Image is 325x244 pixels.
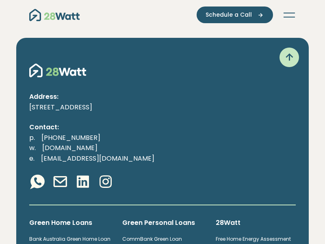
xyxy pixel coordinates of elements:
[35,154,161,163] a: [EMAIL_ADDRESS][DOMAIN_NAME]
[29,235,110,242] a: Bank Australia Green Home Loan
[29,133,35,142] span: p.
[206,11,252,19] span: Schedule a Call
[29,218,109,227] h6: Green Home Loans
[52,174,68,192] a: Email
[29,143,36,152] span: w.
[29,91,296,102] p: Address:
[29,62,86,78] img: 28Watt
[97,174,114,192] a: Instagram
[29,7,296,23] nav: Main navigation
[122,235,182,242] a: CommBank Green Loan
[29,122,296,133] p: Contact:
[75,174,91,192] a: Linkedin
[36,143,104,152] a: [DOMAIN_NAME]
[216,235,291,242] a: Free Home Energy Assessment
[29,174,45,192] a: Whatsapp
[283,11,296,19] button: Toggle navigation
[29,9,80,21] img: 28Watt
[197,7,273,23] button: Schedule a Call
[216,218,296,227] h6: 28Watt
[35,133,107,142] a: [PHONE_NUMBER]
[122,218,202,227] h6: Green Personal Loans
[29,102,296,113] p: [STREET_ADDRESS]
[29,154,35,163] span: e.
